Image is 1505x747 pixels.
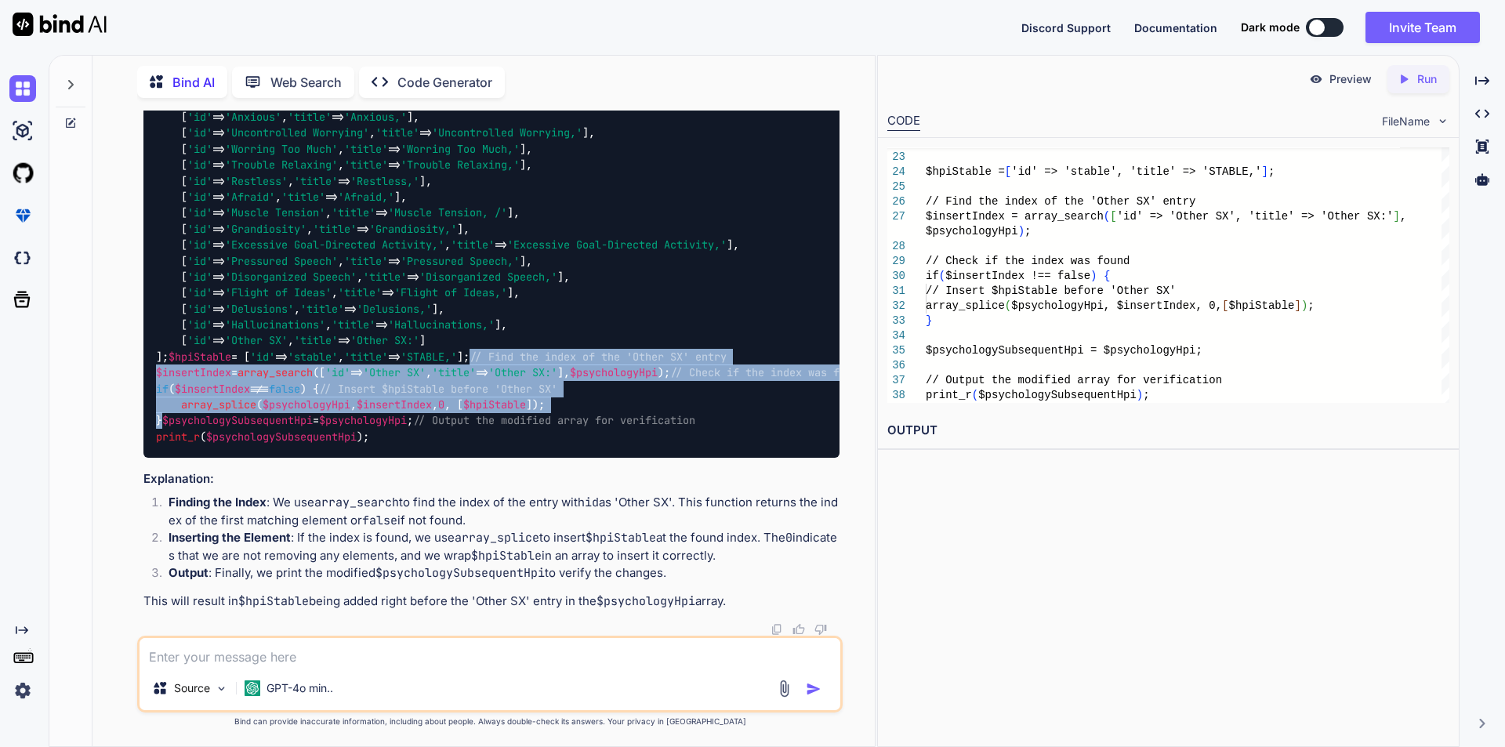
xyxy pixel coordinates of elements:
span: ; [1024,225,1031,238]
span: 'Muscle Tension, /' [388,206,507,220]
img: dislike [814,623,827,636]
span: $hpiStable = [926,165,1005,178]
span: array_splice [181,397,256,412]
p: Bind can provide inaccurate information, including about people. Always double-check its answers.... [137,716,843,727]
div: 23 [887,150,905,165]
span: // Insert $hpiStable before 'Other SX' [319,382,557,396]
span: 'title' [338,286,382,300]
div: 33 [887,314,905,328]
strong: Finding the Index [169,495,267,509]
h3: Explanation: [143,470,840,488]
span: ] [1393,210,1399,223]
span: $hpiStable [169,350,231,364]
div: 38 [887,388,905,403]
span: 'Anxious' [225,110,281,124]
span: 'title' [294,174,338,188]
span: if [926,270,939,282]
span: $insertIndex [156,366,231,380]
span: [ [1110,210,1116,223]
p: Run [1417,71,1437,87]
span: ) [1137,389,1143,401]
span: 'title' [313,222,357,236]
span: Documentation [1134,21,1217,34]
div: 30 [887,269,905,284]
code: 0 [785,530,792,546]
span: 'id' [250,350,275,364]
span: false [269,382,300,396]
span: 'id' [187,222,212,236]
p: Bind AI [172,73,215,92]
span: $psychologySubsequentHpi [162,414,313,428]
span: $insertIndex !== false [945,270,1090,282]
span: 'Trouble Relaxing' [225,158,338,172]
button: Discord Support [1021,20,1111,36]
img: darkCloudIdeIcon [9,245,36,271]
span: 'Other SX' [225,334,288,348]
span: [ [1222,299,1228,312]
span: , [1400,210,1406,223]
span: $insertIndex [175,382,250,396]
span: // Insert $hpiStable before 'Other SX' [926,285,1176,297]
span: 'Pressured Speech,' [401,254,520,268]
div: 29 [887,254,905,269]
span: 'Afraid' [225,190,275,204]
span: 'Excessive Goal-Directed Activity,' [507,238,727,252]
span: 'Muscle Tension' [225,206,325,220]
p: Code Generator [397,73,492,92]
span: 'title' [344,158,388,172]
span: $hpiStable [1228,299,1294,312]
span: 'Trouble Relaxing,' [401,158,520,172]
code: $hpiStable [238,593,309,609]
span: 'Other SX:' [488,366,557,380]
span: 'title' [363,270,407,284]
code: array_splice [455,530,539,546]
button: Invite Team [1365,12,1480,43]
span: print_r [156,430,200,444]
span: array_splice [926,299,1005,312]
span: 'id' [325,366,350,380]
img: preview [1309,72,1323,86]
span: ; [1143,389,1149,401]
span: 'id' [187,238,212,252]
span: 'title' [344,350,388,364]
img: icon [806,681,821,697]
span: 'Uncontrolled Worrying' [225,126,369,140]
span: // Output the modified array for verification [413,414,695,428]
span: // Check if the index was found [926,255,1130,267]
span: 'Delusions,' [357,302,432,316]
span: 'id' [187,270,212,284]
h2: OUTPUT [878,412,1459,449]
span: 'title' [288,110,332,124]
div: 28 [887,239,905,254]
li: : If the index is found, we use to insert at the found index. The indicates that we are not remov... [156,529,840,564]
span: FileName [1382,114,1430,129]
span: 0 [438,397,444,412]
p: Web Search [270,73,342,92]
div: 31 [887,284,905,299]
span: 'title' [344,254,388,268]
span: $psychologyHpi [926,225,1018,238]
span: 'Hallucinations' [225,317,325,332]
span: // Find the index of the 'Other SX' entry [470,350,727,364]
span: 'Other SX:' [350,334,419,348]
img: ai-studio [9,118,36,144]
span: 'Restless,' [350,174,419,188]
span: 'Afraid,' [338,190,394,204]
img: Bind AI [13,13,107,36]
span: 'id' [187,142,212,156]
span: 'Grandiosity,' [369,222,457,236]
p: Source [174,680,210,696]
span: 'Restless' [225,174,288,188]
p: GPT-4o min.. [267,680,333,696]
span: 'Disorganized Speech,' [419,270,557,284]
code: id [585,495,599,510]
span: $psychologyHpi [263,397,350,412]
p: Preview [1329,71,1372,87]
span: array_search [238,366,313,380]
span: ; [1268,165,1275,178]
code: $psychologyHpi [597,593,695,609]
span: 'title' [451,238,495,252]
div: 27 [887,209,905,224]
img: attachment [775,680,793,698]
span: 'Delusions' [225,302,294,316]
